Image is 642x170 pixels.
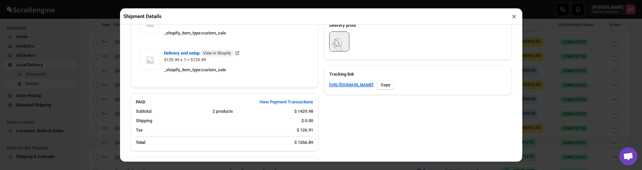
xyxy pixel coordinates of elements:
[164,30,309,36] div: _shopify_item_type : custom_sale
[381,82,390,88] span: Copy
[136,140,145,145] b: Total
[136,117,296,124] div: Shipping
[136,99,145,105] h2: PAID
[377,80,394,90] button: Copy
[329,22,507,29] h3: Delivery proof
[294,108,313,115] div: $ 1429.98
[164,51,240,56] a: Delivery and setup View in Shopify
[203,51,231,56] span: View in Shopify
[509,12,519,21] button: ×
[164,50,234,57] span: Delivery and setup
[164,57,206,62] span: $129.99 x 1 = $129.99
[136,108,208,115] div: Subtotal
[123,13,162,20] h2: Shipment Details
[619,147,637,165] div: Open chat
[136,127,291,134] div: Tax
[213,108,289,115] div: 2 products
[297,127,313,134] div: $ 126.91
[329,82,373,88] a: [URL][DOMAIN_NAME]
[329,71,507,78] h3: Tracking link
[255,97,317,107] button: View Payment Transactions
[330,32,349,51] img: r11GgVCWSkGfYw90eAp.png
[301,117,313,124] div: $ 0.00
[294,139,313,146] div: $ 1556.89
[164,67,309,73] div: _shopify_item_type : custom_sale
[259,99,313,105] span: View Payment Transactions
[140,50,160,70] img: Item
